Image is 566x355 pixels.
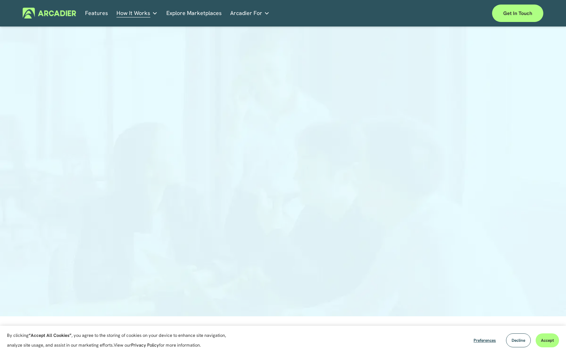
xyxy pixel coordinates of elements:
[536,333,559,347] button: Accept
[116,8,150,18] span: How It Works
[474,338,496,343] span: Preferences
[506,333,531,347] button: Decline
[131,342,159,348] a: Privacy Policy
[23,8,76,18] img: Arcadier
[512,338,525,343] span: Decline
[29,332,71,338] strong: “Accept All Cookies”
[230,8,262,18] span: Arcadier For
[166,8,222,18] a: Explore Marketplaces
[85,8,108,18] a: Features
[492,5,543,22] a: Get in touch
[230,8,270,18] a: folder dropdown
[116,8,158,18] a: folder dropdown
[468,333,501,347] button: Preferences
[7,331,234,350] p: By clicking , you agree to the storing of cookies on your device to enhance site navigation, anal...
[541,338,554,343] span: Accept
